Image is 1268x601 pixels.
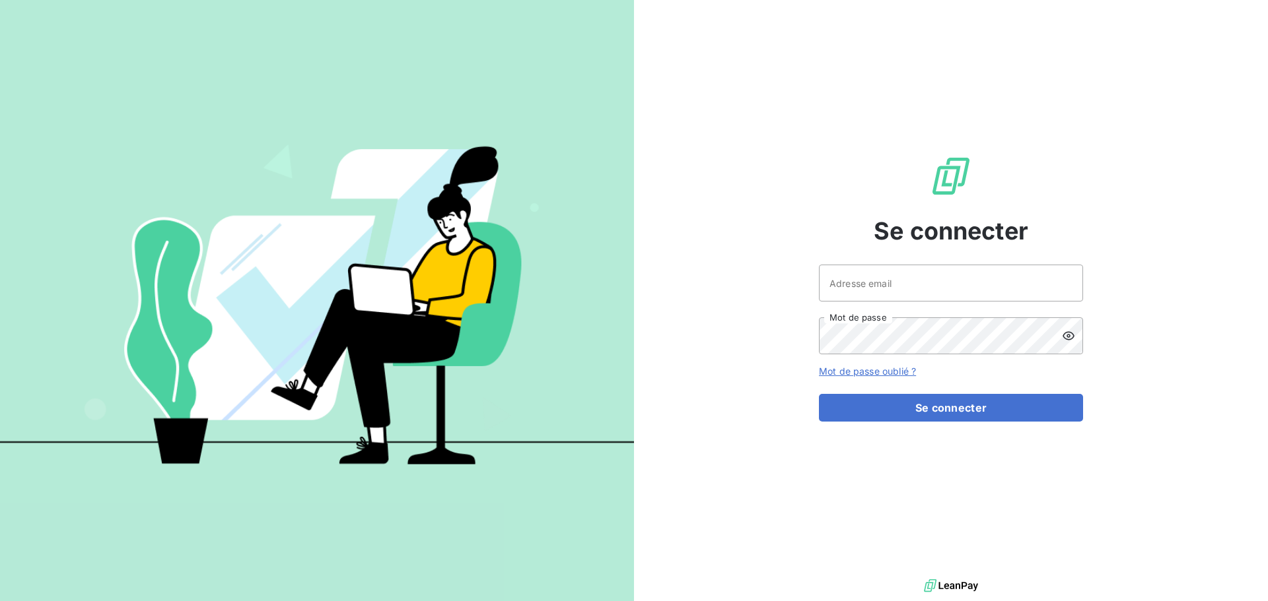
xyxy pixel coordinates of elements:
input: placeholder [819,265,1083,301]
button: Se connecter [819,394,1083,422]
img: logo [924,576,978,596]
a: Mot de passe oublié ? [819,365,916,377]
img: Logo LeanPay [930,155,972,197]
span: Se connecter [874,213,1028,249]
